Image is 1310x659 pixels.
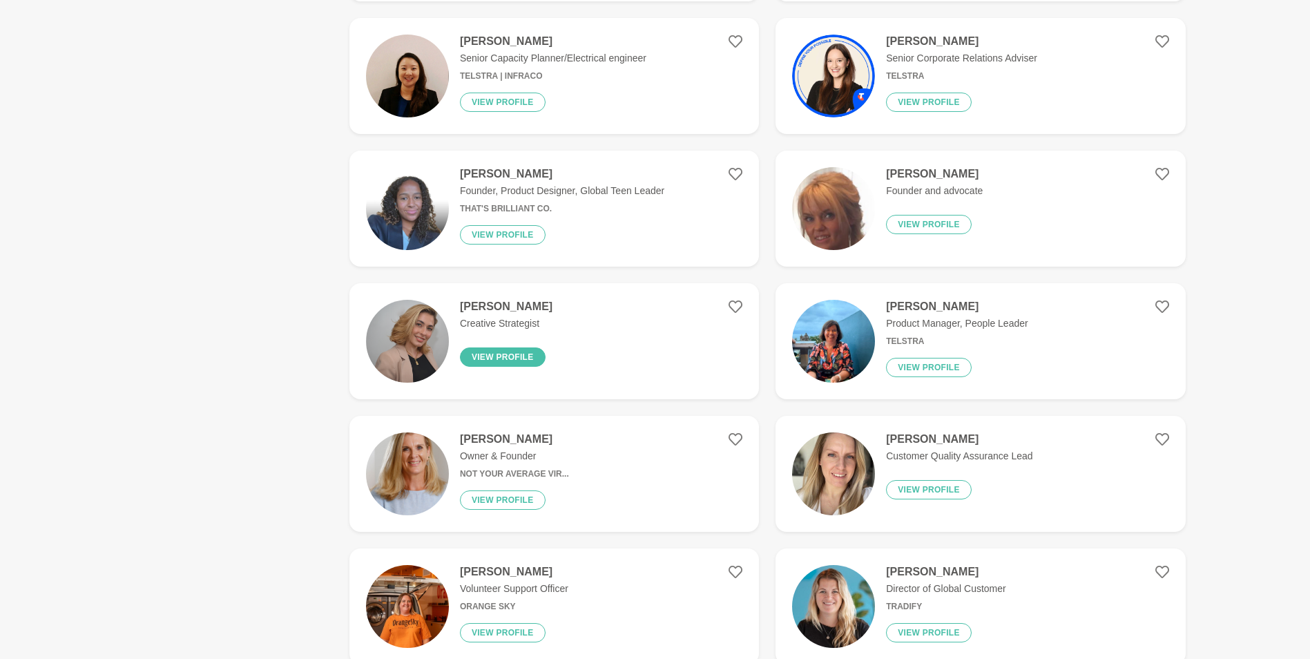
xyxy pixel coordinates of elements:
[886,480,972,499] button: View profile
[460,347,546,367] button: View profile
[886,167,983,181] h4: [PERSON_NAME]
[886,449,1032,464] p: Customer Quality Assurance Lead
[776,416,1185,532] a: [PERSON_NAME]Customer Quality Assurance LeadView profile
[886,623,972,642] button: View profile
[460,469,569,479] h6: Not Your Average Vir...
[886,93,972,112] button: View profile
[776,151,1185,267] a: [PERSON_NAME]Founder and advocateView profile
[366,35,449,117] img: 49f725dcccdd8bf20ef7723de0b376859f0749ad-800x800.jpg
[792,300,875,383] img: 537bf1279ae339f29a95704064b1b194eed7836f-1206x1608.jpg
[886,582,1006,596] p: Director of Global Customer
[460,35,646,48] h4: [PERSON_NAME]
[366,565,449,648] img: 59e87df8aaa7eaf358d21335300623ab6c639fad-717x623.jpg
[460,225,546,245] button: View profile
[460,565,568,579] h4: [PERSON_NAME]
[460,602,568,612] h6: Orange Sky
[460,93,546,112] button: View profile
[460,582,568,596] p: Volunteer Support Officer
[886,51,1037,66] p: Senior Corporate Relations Adviser
[792,565,875,648] img: 2b5545a2970da8487e4847cfea342ccc486e5442-454x454.jpg
[460,71,646,82] h6: Telstra | InfraCo
[886,300,1028,314] h4: [PERSON_NAME]
[460,432,569,446] h4: [PERSON_NAME]
[886,35,1037,48] h4: [PERSON_NAME]
[886,215,972,234] button: View profile
[886,184,983,198] p: Founder and advocate
[349,18,759,134] a: [PERSON_NAME]Senior Capacity Planner/Electrical engineerTelstra | InfraCoView profile
[460,316,552,331] p: Creative Strategist
[792,432,875,515] img: b597f9ae19fafff5421daa582dd825c64c1bce3b-480x640.jpg
[460,300,552,314] h4: [PERSON_NAME]
[886,316,1028,331] p: Product Manager, People Leader
[460,204,664,214] h6: That's Brilliant Co.
[460,449,569,464] p: Owner & Founder
[366,167,449,250] img: 10ae00dc19ef083c19b616f4b2cfd203031c9714-800x800.jpg
[460,184,664,198] p: Founder, Product Designer, Global Teen Leader
[792,167,875,250] img: 11efa73726d150086d39d59a83bc723f66f1fc14-1170x2532.png
[886,358,972,377] button: View profile
[366,432,449,515] img: c33c34aa7461f95bd10954aeb35335642e3a2007-1200x1800.jpg
[886,432,1032,446] h4: [PERSON_NAME]
[886,565,1006,579] h4: [PERSON_NAME]
[460,51,646,66] p: Senior Capacity Planner/Electrical engineer
[776,283,1185,399] a: [PERSON_NAME]Product Manager, People LeaderTelstraView profile
[886,336,1028,347] h6: Telstra
[349,416,759,532] a: [PERSON_NAME]Owner & FounderNot Your Average Vir...View profile
[886,602,1006,612] h6: Tradify
[776,18,1185,134] a: [PERSON_NAME]Senior Corporate Relations AdviserTelstraView profile
[460,490,546,510] button: View profile
[460,623,546,642] button: View profile
[460,167,664,181] h4: [PERSON_NAME]
[792,35,875,117] img: 418eed57115aca911ab3132ca83da76a70174570-1600x1600.jpg
[349,283,759,399] a: [PERSON_NAME]Creative StrategistView profile
[886,71,1037,82] h6: Telstra
[349,151,759,267] a: [PERSON_NAME]Founder, Product Designer, Global Teen LeaderThat's Brilliant Co.View profile
[366,300,449,383] img: 90f91889d58dbf0f15c0de29dd3d2b6802e5f768-900x900.png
